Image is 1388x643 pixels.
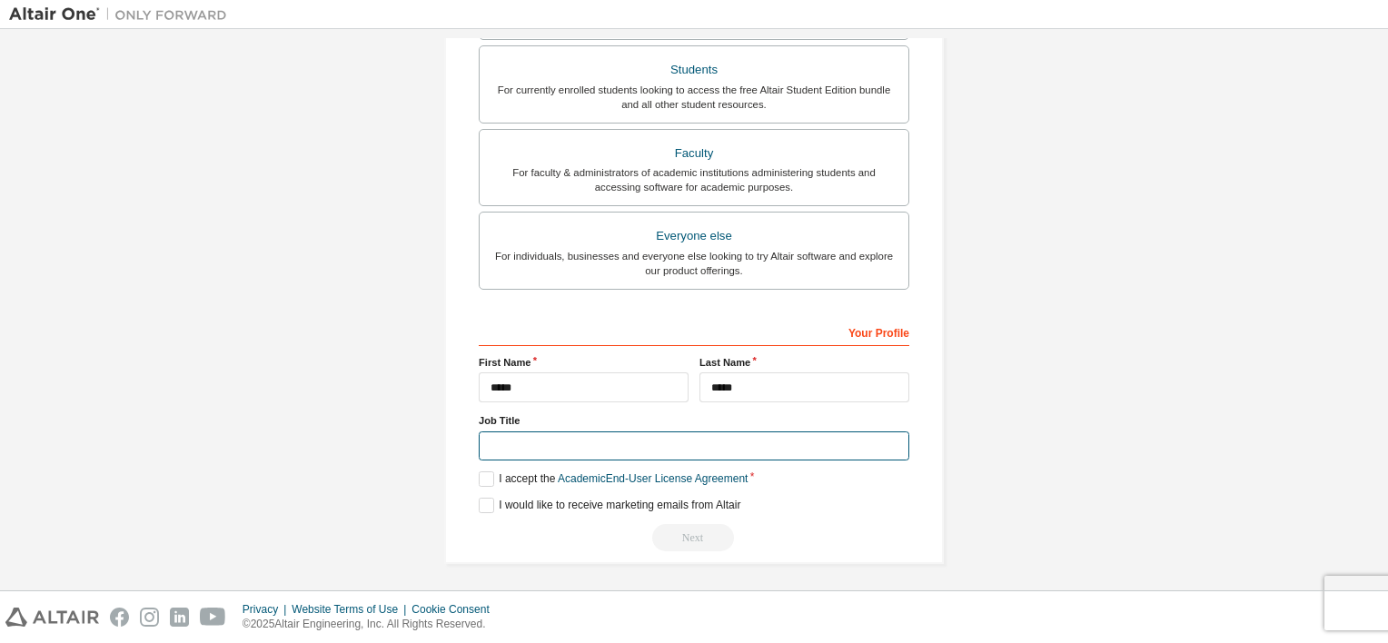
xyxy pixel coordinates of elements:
label: I accept the [479,471,748,487]
img: altair_logo.svg [5,608,99,627]
div: Students [491,57,897,83]
img: instagram.svg [140,608,159,627]
div: For faculty & administrators of academic institutions administering students and accessing softwa... [491,165,897,194]
label: Job Title [479,413,909,428]
label: I would like to receive marketing emails from Altair [479,498,740,513]
img: youtube.svg [200,608,226,627]
p: © 2025 Altair Engineering, Inc. All Rights Reserved. [243,617,501,632]
label: First Name [479,355,689,370]
div: Everyone else [491,223,897,249]
div: Website Terms of Use [292,602,411,617]
label: Last Name [699,355,909,370]
div: Read and acccept EULA to continue [479,524,909,551]
div: Faculty [491,141,897,166]
div: Cookie Consent [411,602,500,617]
img: Altair One [9,5,236,24]
div: For currently enrolled students looking to access the free Altair Student Edition bundle and all ... [491,83,897,112]
div: For individuals, businesses and everyone else looking to try Altair software and explore our prod... [491,249,897,278]
div: Privacy [243,602,292,617]
img: linkedin.svg [170,608,189,627]
a: Academic End-User License Agreement [558,472,748,485]
div: Your Profile [479,317,909,346]
img: facebook.svg [110,608,129,627]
